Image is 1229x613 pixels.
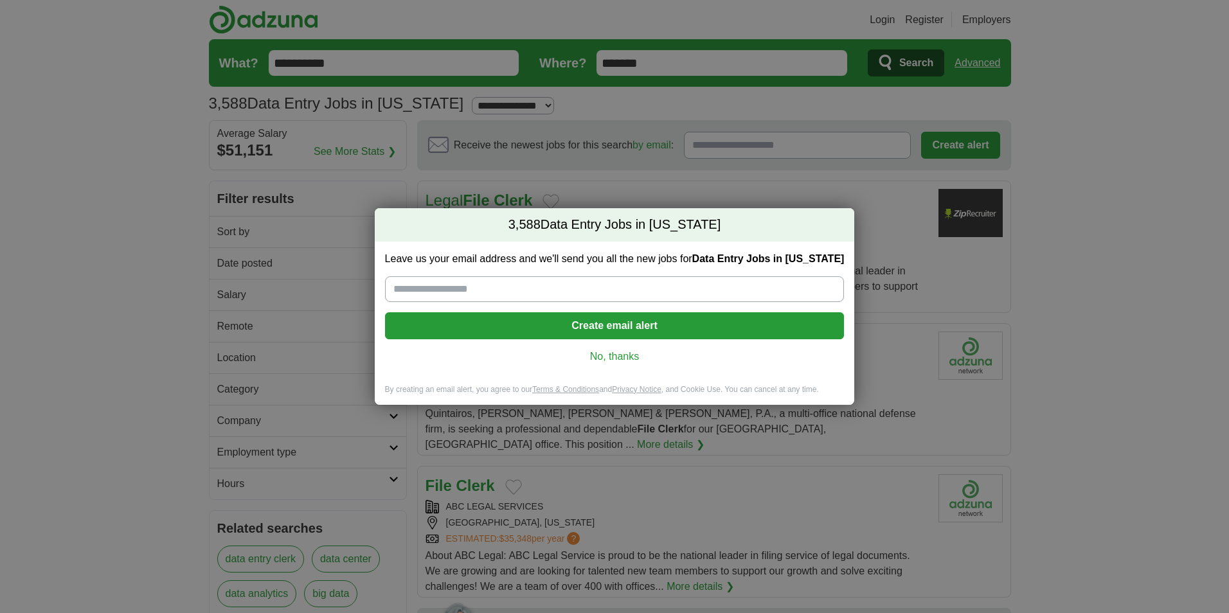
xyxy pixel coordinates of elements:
[692,253,845,264] strong: Data Entry Jobs in [US_STATE]
[385,252,845,266] label: Leave us your email address and we'll send you all the new jobs for
[375,208,855,242] h2: Data Entry Jobs in [US_STATE]
[508,216,541,234] span: 3,588
[612,385,661,394] a: Privacy Notice
[385,312,845,339] button: Create email alert
[395,350,834,364] a: No, thanks
[375,384,855,405] div: By creating an email alert, you agree to our and , and Cookie Use. You can cancel at any time.
[532,385,599,394] a: Terms & Conditions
